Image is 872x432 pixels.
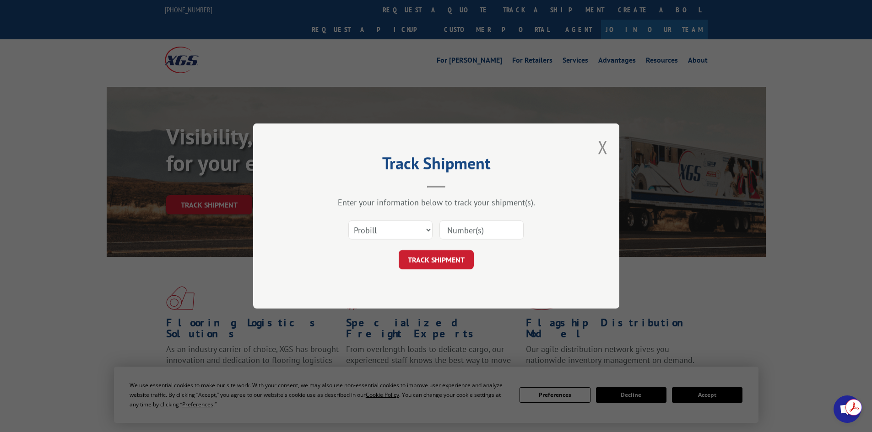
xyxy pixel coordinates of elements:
button: TRACK SHIPMENT [399,250,474,269]
div: Enter your information below to track your shipment(s). [299,197,574,208]
h2: Track Shipment [299,157,574,174]
input: Number(s) [439,220,524,240]
div: Open chat [834,395,861,423]
button: Close modal [598,135,608,159]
